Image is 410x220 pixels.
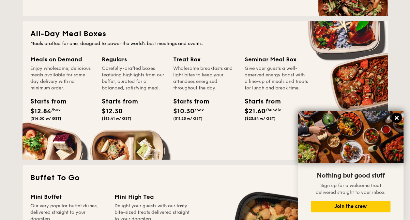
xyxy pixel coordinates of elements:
h2: Buffet To Go [30,173,380,183]
div: Seminar Meal Box [245,55,308,64]
button: Close [391,113,402,123]
span: Nothing but good stuff [317,172,385,180]
button: Join the crew [311,201,390,212]
div: Carefully-crafted boxes featuring highlights from our buffet, curated for a balanced, satisfying ... [102,65,165,91]
span: ($11.23 w/ GST) [173,116,203,121]
div: Starts from [173,97,203,106]
div: Give your guests a well-deserved energy boost with a line-up of meals and treats for lunch and br... [245,65,308,91]
div: Starts from [102,97,131,106]
div: Starts from [245,97,274,106]
div: Mini Buffet [30,192,107,201]
span: $21.60 [245,107,266,115]
div: Starts from [30,97,60,106]
span: /box [194,108,204,112]
span: $12.84 [30,107,51,115]
span: /bundle [266,108,281,112]
h2: All-Day Meal Boxes [30,29,380,39]
span: $12.30 [102,107,123,115]
div: Wholesome breakfasts and light bites to keep your attendees energised throughout the day. [173,65,237,91]
span: /box [51,108,61,112]
div: Enjoy wholesome, delicious meals available for same-day delivery with no minimum order. [30,65,94,91]
span: ($13.41 w/ GST) [102,116,131,121]
span: ($14.00 w/ GST) [30,116,61,121]
span: ($23.54 w/ GST) [245,116,276,121]
img: DSC07876-Edit02-Large.jpeg [298,111,403,163]
span: $10.30 [173,107,194,115]
div: Regulars [102,55,165,64]
div: Treat Box [173,55,237,64]
div: Meals crafted for one, designed to power the world's best meetings and events. [30,40,380,47]
div: Mini High Tea [114,192,191,201]
div: Meals on Demand [30,55,94,64]
span: Sign up for a welcome treat delivered straight to your inbox. [316,183,386,195]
